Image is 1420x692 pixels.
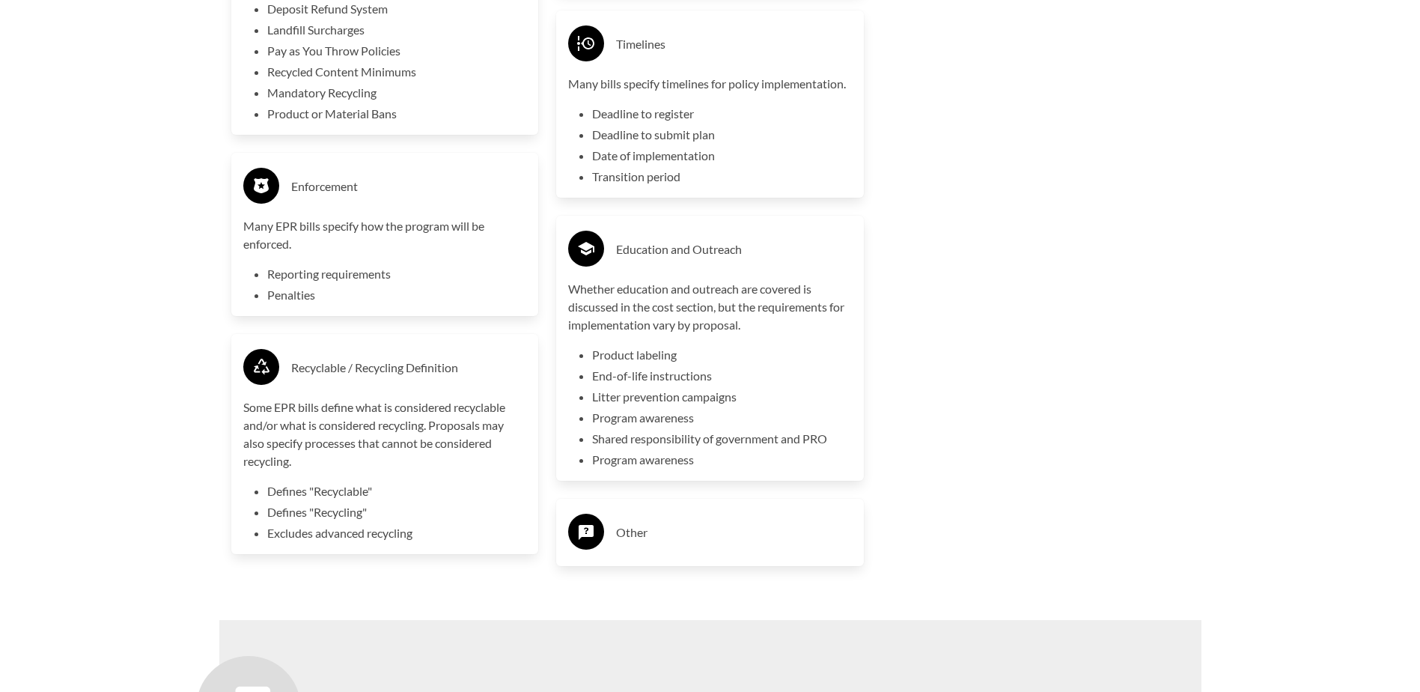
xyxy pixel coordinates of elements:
[592,105,852,123] li: Deadline to register
[568,75,852,93] p: Many bills specify timelines for policy implementation.
[267,482,527,500] li: Defines "Recyclable"
[616,520,852,544] h3: Other
[616,32,852,56] h3: Timelines
[592,346,852,364] li: Product labeling
[592,168,852,186] li: Transition period
[267,63,527,81] li: Recycled Content Minimums
[267,105,527,123] li: Product or Material Bans
[267,286,527,304] li: Penalties
[291,356,527,380] h3: Recyclable / Recycling Definition
[267,84,527,102] li: Mandatory Recycling
[243,217,527,253] p: Many EPR bills specify how the program will be enforced.
[592,451,852,469] li: Program awareness
[592,430,852,448] li: Shared responsibility of government and PRO
[267,265,527,283] li: Reporting requirements
[592,409,852,427] li: Program awareness
[267,503,527,521] li: Defines "Recycling"
[616,237,852,261] h3: Education and Outreach
[592,388,852,406] li: Litter prevention campaigns
[243,398,527,470] p: Some EPR bills define what is considered recyclable and/or what is considered recycling. Proposal...
[592,126,852,144] li: Deadline to submit plan
[592,147,852,165] li: Date of implementation
[291,174,527,198] h3: Enforcement
[267,21,527,39] li: Landfill Surcharges
[592,367,852,385] li: End-of-life instructions
[267,524,527,542] li: Excludes advanced recycling
[568,280,852,334] p: Whether education and outreach are covered is discussed in the cost section, but the requirements...
[267,42,527,60] li: Pay as You Throw Policies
